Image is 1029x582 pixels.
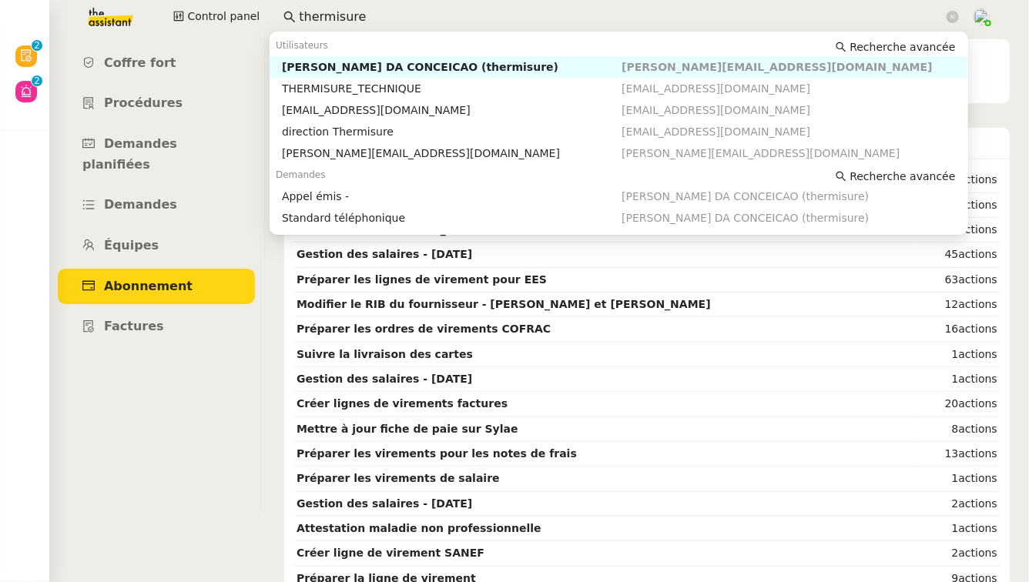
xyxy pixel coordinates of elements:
span: [PERSON_NAME] DA CONCEICAO (thermisure) [622,212,869,224]
img: users%2FPPrFYTsEAUgQy5cK5MCpqKbOX8K2%2Favatar%2FCapture%20d%E2%80%99e%CC%81cran%202023-06-05%20a%... [974,8,990,25]
strong: Mettre à jour fiche de paie sur Sylae [297,423,518,435]
strong: Préparer les virements de salaire [297,472,500,484]
td: 45 [914,242,1001,267]
span: Factures [104,319,164,333]
td: 1 [914,367,1001,392]
span: Abonnement [104,279,193,293]
input: Rechercher [299,7,944,28]
td: 2 [914,541,1001,566]
td: 8 [914,417,1001,442]
span: actions [959,223,997,236]
strong: Créer ligne de virement SANEF [297,547,484,559]
span: [PERSON_NAME] DA CONCEICAO (thermisure) [622,190,869,202]
span: actions [959,199,997,211]
div: [PERSON_NAME][EMAIL_ADDRESS][DOMAIN_NAME] [282,146,622,160]
p: 2 [34,40,40,54]
span: [EMAIL_ADDRESS][DOMAIN_NAME] [622,104,810,116]
span: Control panel [187,8,260,25]
span: [PERSON_NAME][EMAIL_ADDRESS][DOMAIN_NAME] [622,147,900,159]
td: 20 [914,392,1001,416]
span: Procédures [104,95,183,110]
span: actions [959,447,997,460]
span: actions [959,497,997,510]
td: 16 [914,317,1001,342]
span: actions [959,323,997,335]
strong: Modifier le RIB du fournisseur - [PERSON_NAME] et [PERSON_NAME] [297,298,711,310]
nz-badge-sup: 2 [32,40,42,51]
span: actions [959,248,997,260]
div: THERMISURE_TECHNIQUE [282,82,622,95]
span: Demandes [276,169,326,180]
strong: Suivre la livraison des cartes [297,348,473,360]
span: Demandes [104,197,177,212]
span: actions [959,522,997,534]
a: Coffre fort [58,45,255,82]
strong: Gestion des salaires - [DATE] [297,373,472,385]
span: actions [959,298,997,310]
strong: Préparer les ordres de virements COFRAC [297,323,551,335]
span: Demandes planifiées [82,136,177,172]
div: [PERSON_NAME] DA CONCEICAO (thermisure) [282,60,622,74]
span: Recherche avancée [850,169,955,184]
strong: Gestion des salaires - [DATE] [297,248,472,260]
strong: Créer lignes de virements factures [297,397,508,410]
div: direction Thermisure [282,125,622,139]
span: actions [959,348,997,360]
td: 13 [914,442,1001,467]
td: 1 [914,517,1001,541]
td: 12 [914,293,1001,317]
span: actions [959,472,997,484]
td: 1 [914,467,1001,491]
a: Procédures [58,85,255,122]
span: Coffre fort [104,55,176,70]
strong: Attestation maladie non professionnelle [297,522,541,534]
strong: Préparer les virements pour les notes de frais [297,447,577,460]
div: Standard téléphonique [282,211,622,225]
span: actions [959,547,997,559]
button: Control panel [164,6,269,28]
span: actions [959,423,997,435]
a: Équipes [58,228,255,264]
span: actions [959,173,997,186]
a: Demandes planifiées [58,126,255,182]
nz-badge-sup: 2 [32,75,42,86]
span: actions [959,373,997,385]
div: [EMAIL_ADDRESS][DOMAIN_NAME] [282,103,622,117]
td: 2 [914,492,1001,517]
strong: Préparer les lignes de virement pour EES [297,273,547,286]
div: Appel émis - [282,189,622,203]
p: 2 [34,75,40,89]
td: 63 [914,268,1001,293]
span: Recherche avancée [850,39,955,55]
strong: Gestion des salaires - [DATE] [297,497,472,510]
a: Demandes [58,187,255,223]
span: [EMAIL_ADDRESS][DOMAIN_NAME] [622,125,810,138]
span: [PERSON_NAME][EMAIL_ADDRESS][DOMAIN_NAME] [622,61,932,73]
span: Utilisateurs [276,40,328,51]
td: 1 [914,343,1001,367]
span: actions [959,273,997,286]
span: Équipes [104,238,159,253]
span: actions [959,397,997,410]
span: [EMAIL_ADDRESS][DOMAIN_NAME] [622,82,810,95]
a: Abonnement [58,269,255,305]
